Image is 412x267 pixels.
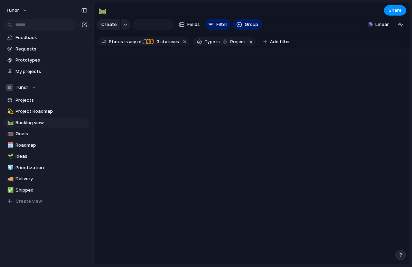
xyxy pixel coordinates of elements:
[3,140,90,150] a: 🗓️Roadmap
[7,130,12,138] div: 🥅
[259,37,294,47] button: Add filter
[123,38,143,46] button: isany of
[6,153,13,160] button: 🌱
[97,19,120,30] button: Create
[3,5,31,16] button: Tundr
[16,198,42,205] span: Create view
[16,97,87,104] span: Projects
[7,164,12,172] div: 🧊
[3,174,90,184] a: 🚚Delivery
[7,119,12,127] div: 🛤️
[3,66,90,77] a: My projects
[3,82,90,93] button: Tundr
[216,21,227,28] span: Filter
[221,38,247,46] button: project
[233,19,262,30] button: Group
[388,7,402,14] span: Share
[7,108,12,116] div: 💫
[7,141,12,149] div: 🗓️
[128,39,141,45] span: any of
[205,19,230,30] button: Filter
[97,5,108,16] button: 🛤️
[16,187,87,194] span: Shipped
[6,7,19,14] span: Tundr
[16,108,87,115] span: Project Roadmap
[3,129,90,139] a: 🥅Goals
[3,118,90,128] a: 🛤️Backlog view
[16,164,87,171] span: Prioritization
[3,185,90,195] a: ✅Shipped
[215,38,221,46] button: is
[375,21,389,28] span: Linear
[365,19,392,30] button: Linear
[16,46,87,53] span: Requests
[6,108,13,115] button: 💫
[6,130,13,137] button: 🥅
[7,175,12,183] div: 🚚
[3,55,90,65] a: Prototypes
[205,39,215,45] span: Type
[124,39,128,45] span: is
[3,196,90,206] button: Create view
[142,38,180,46] button: 3 statuses
[101,21,117,28] span: Create
[16,68,87,75] span: My projects
[16,119,87,126] span: Backlog view
[3,163,90,173] a: 🧊Prioritization
[16,84,28,91] span: Tundr
[3,95,90,105] a: Projects
[6,119,13,126] button: 🛤️
[16,142,87,149] span: Roadmap
[3,106,90,117] a: 💫Project Roadmap
[270,39,290,45] span: Add filter
[16,34,87,41] span: Feedback
[6,187,13,194] button: ✅
[16,175,87,182] span: Delivery
[16,57,87,64] span: Prototypes
[245,21,258,28] span: Group
[109,39,123,45] span: Status
[155,39,179,45] span: statuses
[7,186,12,194] div: ✅
[155,39,160,44] span: 3
[3,151,90,162] a: 🌱Ideas
[6,175,13,182] button: 🚚
[16,153,87,160] span: Ideas
[99,6,106,15] div: 🛤️
[384,5,406,16] button: Share
[187,21,200,28] span: Fields
[7,153,12,160] div: 🌱
[3,44,90,54] a: Requests
[16,130,87,137] span: Goals
[216,39,220,45] span: is
[6,142,13,149] button: 🗓️
[176,19,203,30] button: Fields
[3,33,90,43] a: Feedback
[6,164,13,171] button: 🧊
[228,39,245,45] span: project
